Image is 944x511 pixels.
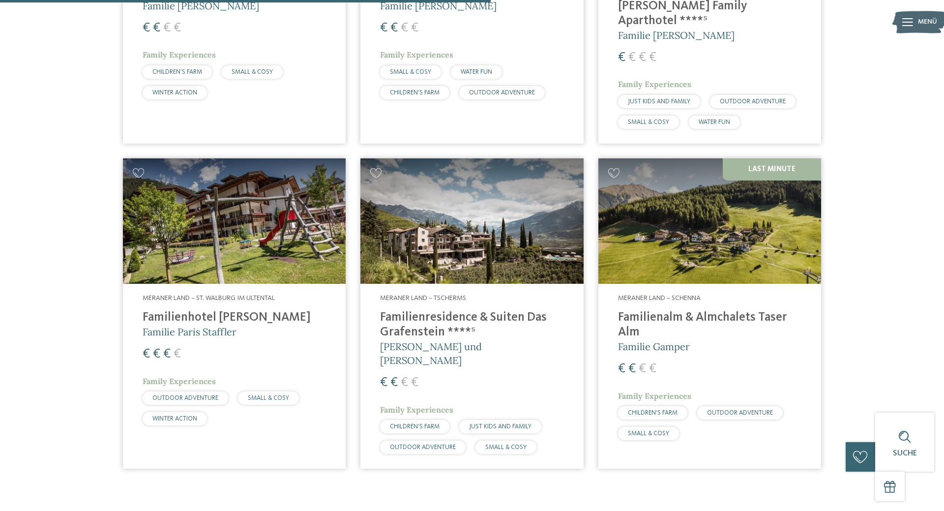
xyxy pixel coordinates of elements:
[143,376,216,386] span: Family Experiences
[618,79,691,89] span: Family Experiences
[143,50,216,60] span: Family Experiences
[163,348,171,361] span: €
[152,395,218,401] span: OUTDOOR ADVENTURE
[153,348,160,361] span: €
[618,295,701,301] span: Meraner Land – Schenna
[618,29,735,41] span: Familie [PERSON_NAME]
[123,158,346,284] img: Familienhotels gesucht? Hier findet ihr die besten!
[152,90,197,96] span: WINTER ACTION
[143,348,150,361] span: €
[248,395,289,401] span: SMALL & COSY
[143,310,326,325] h4: Familienhotel [PERSON_NAME]
[639,51,646,64] span: €
[390,423,440,430] span: CHILDREN’S FARM
[699,119,730,125] span: WATER FUN
[143,295,275,301] span: Meraner Land – St. Walburg im Ultental
[598,158,821,469] a: Familienhotels gesucht? Hier findet ihr die besten! Last Minute Meraner Land – Schenna Familienal...
[390,376,398,389] span: €
[411,376,418,389] span: €
[618,340,690,353] span: Familie Gamper
[639,362,646,375] span: €
[390,69,431,75] span: SMALL & COSY
[153,22,160,34] span: €
[628,430,669,437] span: SMALL & COSY
[628,98,690,105] span: JUST KIDS AND FAMILY
[390,90,440,96] span: CHILDREN’S FARM
[152,416,197,422] span: WINTER ACTION
[649,51,656,64] span: €
[411,22,418,34] span: €
[380,405,453,415] span: Family Experiences
[401,22,408,34] span: €
[143,326,236,338] span: Familie Paris Staffler
[618,310,801,340] h4: Familienalm & Almchalets Taser Alm
[360,158,583,469] a: Familienhotels gesucht? Hier findet ihr die besten! Meraner Land – Tscherms Familienresidence & S...
[174,22,181,34] span: €
[163,22,171,34] span: €
[461,69,492,75] span: WATER FUN
[174,348,181,361] span: €
[380,22,387,34] span: €
[720,98,786,105] span: OUTDOOR ADVENTURE
[628,51,636,64] span: €
[390,22,398,34] span: €
[618,362,625,375] span: €
[232,69,273,75] span: SMALL & COSY
[380,50,453,60] span: Family Experiences
[143,22,150,34] span: €
[360,158,583,284] img: Familienhotels gesucht? Hier findet ihr die besten!
[152,69,202,75] span: CHILDREN’S FARM
[628,410,678,416] span: CHILDREN’S FARM
[123,158,346,469] a: Familienhotels gesucht? Hier findet ihr die besten! Meraner Land – St. Walburg im Ultental Famili...
[469,90,535,96] span: OUTDOOR ADVENTURE
[380,310,563,340] h4: Familienresidence & Suiten Das Grafenstein ****ˢ
[598,158,821,284] img: Familienhotels gesucht? Hier findet ihr die besten!
[485,444,527,451] span: SMALL & COSY
[707,410,773,416] span: OUTDOOR ADVENTURE
[380,340,482,366] span: [PERSON_NAME] und [PERSON_NAME]
[618,391,691,401] span: Family Experiences
[390,444,456,451] span: OUTDOOR ADVENTURE
[380,295,466,301] span: Meraner Land – Tscherms
[893,450,917,457] span: Suche
[628,362,636,375] span: €
[628,119,669,125] span: SMALL & COSY
[618,51,625,64] span: €
[649,362,656,375] span: €
[380,376,387,389] span: €
[401,376,408,389] span: €
[469,423,531,430] span: JUST KIDS AND FAMILY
